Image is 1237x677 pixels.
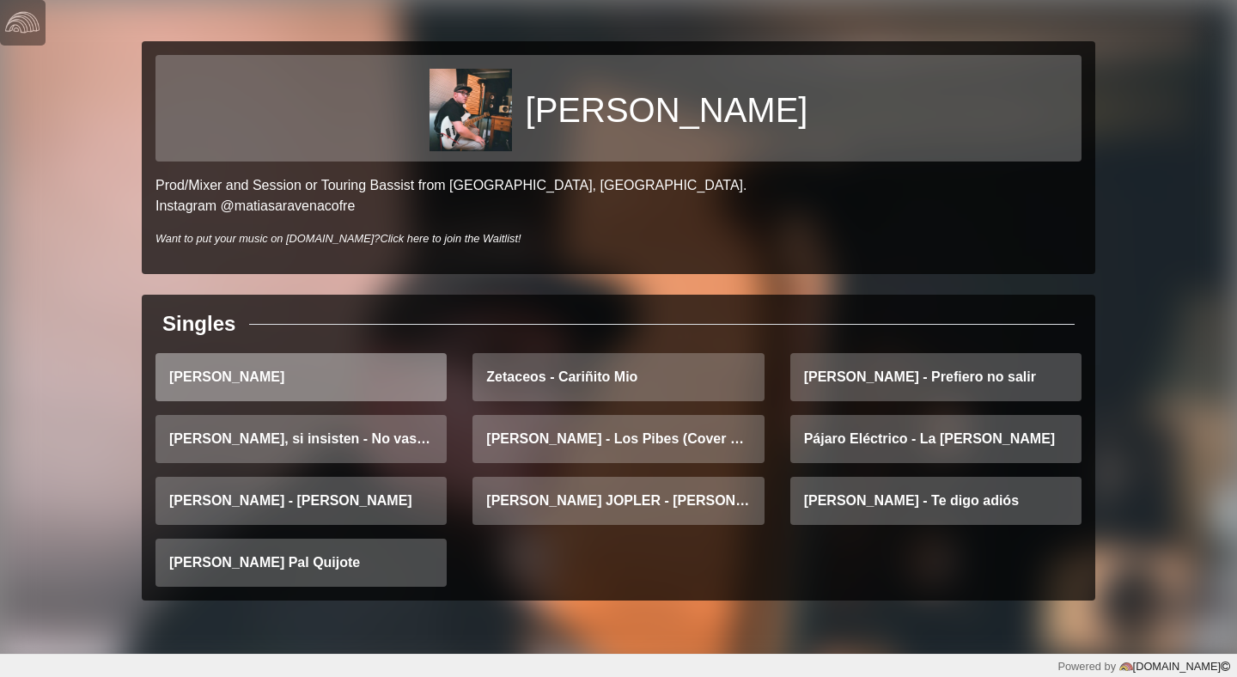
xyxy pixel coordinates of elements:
h1: [PERSON_NAME] [526,89,808,131]
a: [PERSON_NAME] - Los Pibes (Cover de [PERSON_NAME]) [472,415,764,463]
p: Prod/Mixer and Session or Touring Bassist from [GEOGRAPHIC_DATA], [GEOGRAPHIC_DATA]. Instagram @m... [155,175,1082,217]
div: Powered by [1057,658,1230,674]
a: [PERSON_NAME] - Prefiero no salir [790,353,1082,401]
img: 2a5f8dc5659044b4908707e6fbf85598f66155218f9cf0abebce397a5fe43e2a.jpg [430,69,512,151]
a: [PERSON_NAME] JOPLER - [PERSON_NAME] [472,477,764,525]
a: Pájaro Eléctrico - La [PERSON_NAME] [790,415,1082,463]
a: [PERSON_NAME] [155,353,447,401]
a: Zetaceos - Cariñito Mio [472,353,764,401]
a: [PERSON_NAME], si insisten - No vas a volver [155,415,447,463]
a: [PERSON_NAME] - [PERSON_NAME] [155,477,447,525]
a: [DOMAIN_NAME] [1116,660,1230,673]
img: logo-white-4c48a5e4bebecaebe01ca5a9d34031cfd3d4ef9ae749242e8c4bf12ef99f53e8.png [5,5,40,40]
div: Singles [162,308,235,339]
i: Want to put your music on [DOMAIN_NAME]? [155,232,521,245]
img: logo-color-e1b8fa5219d03fcd66317c3d3cfaab08a3c62fe3c3b9b34d55d8365b78b1766b.png [1119,660,1133,674]
a: Click here to join the Waitlist! [380,232,521,245]
a: [PERSON_NAME] Pal Quijote [155,539,447,587]
a: [PERSON_NAME] - Te digo adiós [790,477,1082,525]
